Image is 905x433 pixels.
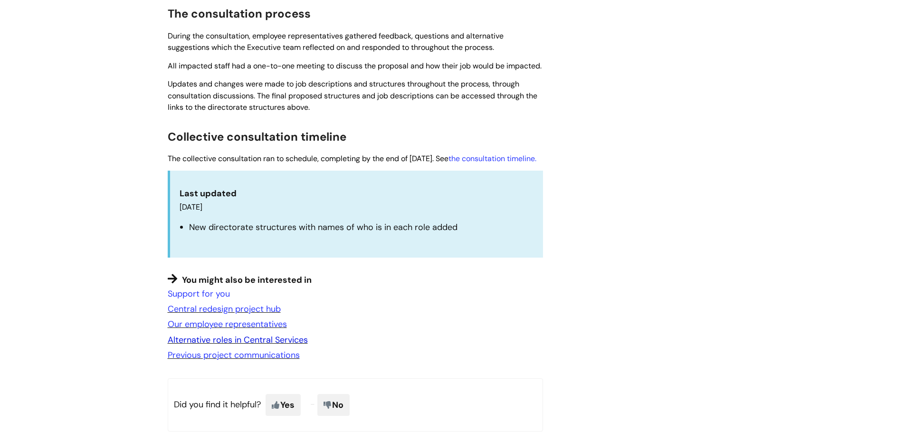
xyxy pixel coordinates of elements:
a: Our employee representatives [168,318,287,330]
a: Central redesign project hub [168,303,281,315]
span: Collective consultation timeline [168,129,346,144]
span: [DATE] [180,202,202,212]
span: The consultation process [168,6,311,21]
span: Yes [266,394,301,416]
span: All impacted staff had a one-to-one meeting to discuss the proposal and how their job would be im... [168,61,542,71]
a: Alternative roles in Central Services [168,334,308,346]
a: Previous project communications [168,349,300,361]
span: You might also be interested in [182,274,312,286]
span: No [317,394,350,416]
span: The collective consultation ran to schedule, completing by the end of [DATE]. See [168,154,536,164]
span: Updates and changes were made to job descriptions and structures throughout the process, through ... [168,79,537,113]
span: During the consultation, employee representatives gathered feedback, questions and alternative su... [168,31,504,53]
strong: Last updated [180,188,237,199]
li: New directorate structures with names of who is in each role added [189,220,533,235]
a: Support for you [168,288,230,299]
a: the consultation timeline. [448,154,536,164]
p: Did you find it helpful? [168,378,543,432]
